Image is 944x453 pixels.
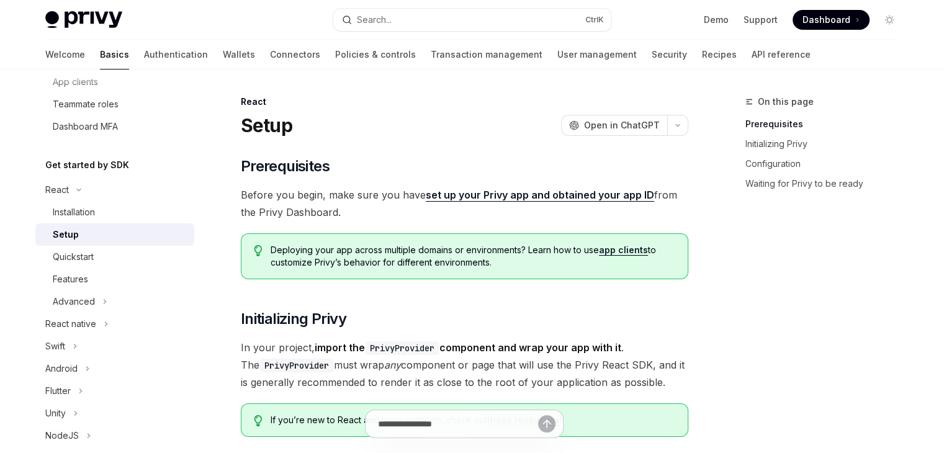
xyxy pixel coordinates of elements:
a: Demo [704,14,729,26]
a: Dashboard [793,10,870,30]
span: Ctrl K [585,15,604,25]
a: API reference [752,40,811,70]
div: Search... [357,12,392,27]
a: Quickstart [35,246,194,268]
div: Advanced [53,294,95,309]
a: Recipes [702,40,737,70]
a: Waiting for Privy to be ready [745,174,909,194]
a: Policies & controls [335,40,416,70]
div: Unity [45,406,66,421]
img: light logo [45,11,122,29]
button: Toggle Swift section [35,335,194,357]
a: set up your Privy app and obtained your app ID [426,189,654,202]
div: React [45,182,69,197]
a: Connectors [270,40,320,70]
div: Dashboard MFA [53,119,118,134]
button: Toggle Android section [35,357,194,380]
span: On this page [758,94,814,109]
span: Before you begin, make sure you have from the Privy Dashboard. [241,186,688,221]
a: Support [744,14,778,26]
h5: Get started by SDK [45,158,129,173]
a: Configuration [745,154,909,174]
a: app clients [599,244,648,256]
code: PrivyProvider [259,359,334,372]
div: Features [53,272,88,287]
span: Deploying your app across multiple domains or environments? Learn how to use to customize Privy’s... [271,244,675,269]
button: Toggle Unity section [35,402,194,424]
span: Dashboard [802,14,850,26]
em: any [384,359,401,371]
span: Open in ChatGPT [584,119,660,132]
div: React [241,96,688,108]
a: Security [652,40,687,70]
div: NodeJS [45,428,79,443]
a: Prerequisites [745,114,909,134]
button: Toggle Flutter section [35,380,194,402]
button: Toggle NodeJS section [35,424,194,447]
h1: Setup [241,114,292,137]
a: Dashboard MFA [35,115,194,138]
div: Installation [53,205,95,220]
span: Initializing Privy [241,309,346,329]
a: Teammate roles [35,93,194,115]
div: React native [45,316,96,331]
button: Toggle React section [35,179,194,201]
code: PrivyProvider [365,341,439,355]
button: Send message [538,415,555,433]
a: Wallets [223,40,255,70]
a: Features [35,268,194,290]
div: Teammate roles [53,97,119,112]
button: Toggle Advanced section [35,290,194,313]
a: Transaction management [431,40,542,70]
div: Swift [45,339,65,354]
div: Android [45,361,78,376]
button: Toggle React native section [35,313,194,335]
a: Initializing Privy [745,134,909,154]
svg: Tip [254,245,263,256]
a: User management [557,40,637,70]
strong: import the component and wrap your app with it [315,341,621,354]
a: Installation [35,201,194,223]
div: Setup [53,227,79,242]
span: In your project, . The must wrap component or page that will use the Privy React SDK, and it is g... [241,339,688,391]
div: Quickstart [53,249,94,264]
button: Toggle dark mode [879,10,899,30]
a: Welcome [45,40,85,70]
div: Flutter [45,383,71,398]
a: Basics [100,40,129,70]
a: Authentication [144,40,208,70]
button: Open search [333,9,611,31]
span: Prerequisites [241,156,330,176]
input: Ask a question... [378,410,538,437]
button: Open in ChatGPT [561,115,667,136]
a: Setup [35,223,194,246]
